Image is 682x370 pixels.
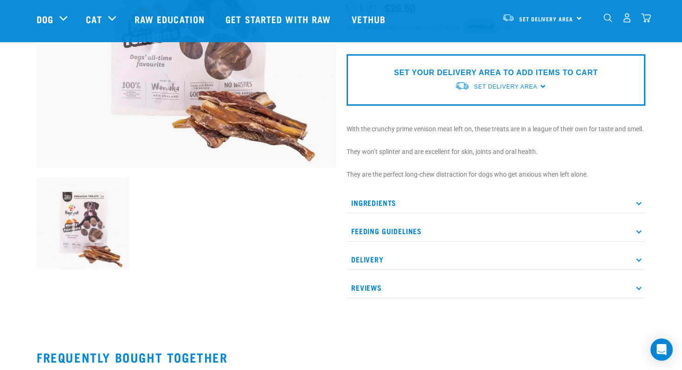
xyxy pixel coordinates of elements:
p: Ingredients [347,192,645,213]
a: Vethub [342,0,397,38]
p: They won’t splinter and are excellent for skin, joints and oral health. [347,147,645,157]
p: SET YOUR DELIVERY AREA TO ADD ITEMS TO CART [394,67,598,78]
img: van-moving.png [455,81,470,91]
a: Raw Education [125,0,216,38]
a: Dog [37,12,53,26]
p: Reviews [347,277,645,298]
p: They are the perfect long-chew distraction for dogs who get anxious when left alone. [347,170,645,179]
p: With the crunchy prime venison meat left on, these treats are in a league of their own for taste ... [347,124,645,134]
h2: Frequently bought together [37,350,645,364]
img: van-moving.png [502,13,515,22]
span: Set Delivery Area [474,83,537,90]
a: Cat [86,12,102,26]
img: home-icon@2x.png [641,13,651,23]
div: Open Intercom Messenger [650,338,673,361]
img: Happy Pet Meaty Tendons New Package [37,177,129,269]
p: Delivery [347,249,645,270]
img: home-icon-1@2x.png [604,13,612,22]
a: Get started with Raw [216,0,342,38]
span: Set Delivery Area [519,17,573,20]
p: Feeding Guidelines [347,221,645,242]
img: user.png [622,13,632,23]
